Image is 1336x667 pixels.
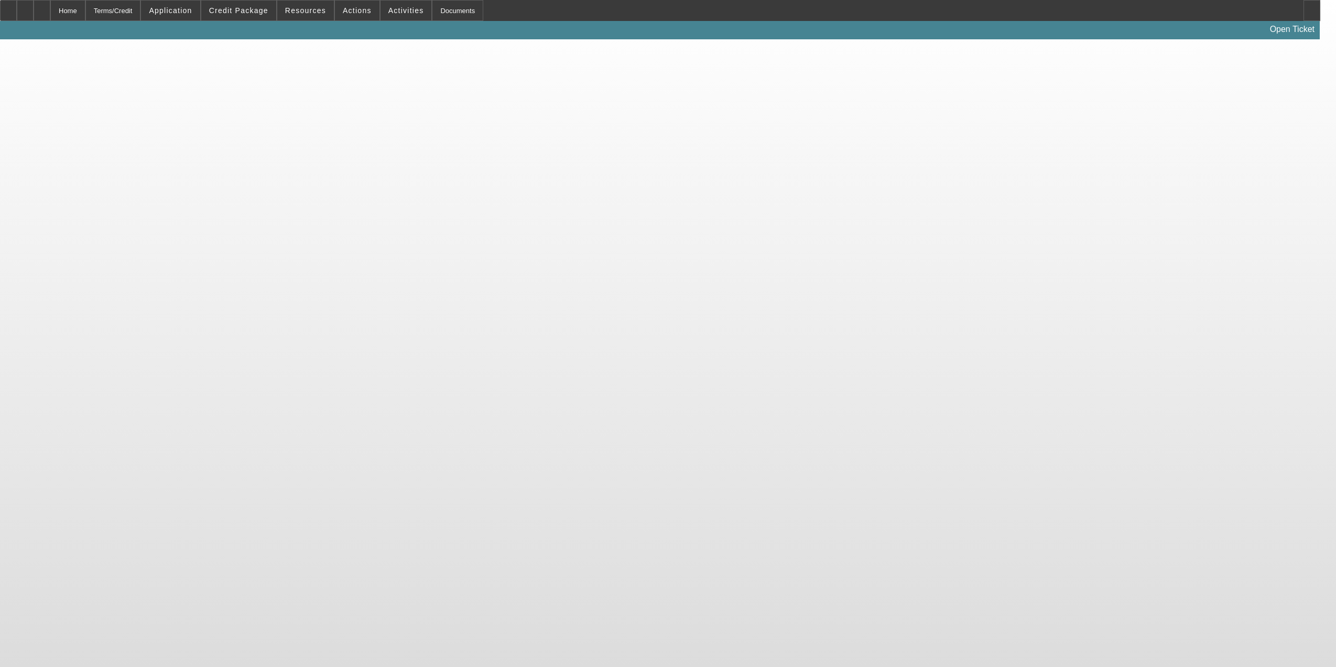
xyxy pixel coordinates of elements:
span: Credit Package [209,6,268,15]
a: Open Ticket [1266,20,1319,38]
span: Resources [285,6,326,15]
button: Actions [335,1,379,20]
button: Credit Package [201,1,276,20]
span: Activities [388,6,424,15]
button: Activities [381,1,432,20]
span: Actions [343,6,372,15]
button: Application [141,1,200,20]
button: Resources [277,1,334,20]
span: Application [149,6,192,15]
